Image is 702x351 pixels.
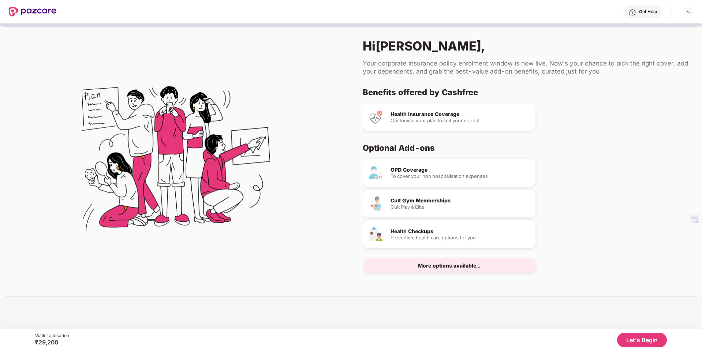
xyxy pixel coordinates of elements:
div: ₹29,200 [35,339,69,346]
div: Wallet allocation [35,333,69,339]
div: Hi [PERSON_NAME] , [363,38,690,53]
div: Benefits offered by Cashfree [363,87,684,97]
div: More options available... [418,263,481,268]
div: Optional Add-ons [363,143,684,153]
button: Let's Begin [617,333,667,347]
img: Flex Benefits Illustration [82,67,270,256]
img: Cult Gym Memberships [369,196,383,211]
img: Health Checkups [369,227,383,242]
div: Cult Play & Elite [391,205,530,209]
img: New Pazcare Logo [9,7,56,16]
img: OPD Coverage [369,165,383,180]
img: Health Insurance Coverage [369,110,383,124]
div: Health Insurance Coverage [391,112,530,117]
div: Get Help [639,9,657,15]
div: To cover your non hospitalisation expenses [391,174,530,179]
img: svg+xml;base64,PHN2ZyBpZD0iRHJvcGRvd24tMzJ4MzIiIHhtbG5zPSJodHRwOi8vd3d3LnczLm9yZy8yMDAwL3N2ZyIgd2... [686,9,692,15]
img: svg+xml;base64,PHN2ZyBpZD0iSGVscC0zMngzMiIgeG1sbnM9Imh0dHA6Ly93d3cudzMub3JnLzIwMDAvc3ZnIiB3aWR0aD... [629,9,636,16]
div: Preventive health care options for you [391,235,530,240]
div: Cult Gym Memberships [391,198,530,203]
div: Your corporate insurance policy enrolment window is now live. Now's your chance to pick the right... [363,59,690,75]
div: Customise your plan to suit your needs! [391,118,530,123]
div: Health Checkups [391,229,530,234]
div: OPD Coverage [391,167,530,172]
